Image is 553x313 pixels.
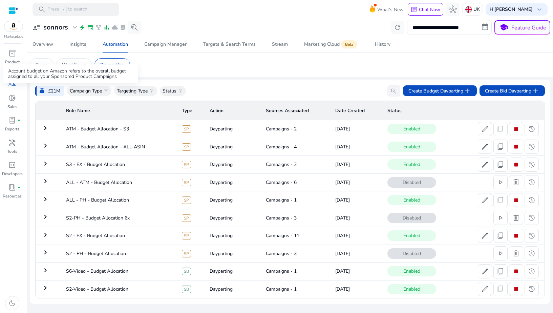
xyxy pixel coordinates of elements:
span: content_copy [496,196,505,204]
span: Enabled [387,266,436,276]
span: edit [481,196,489,204]
span: Beta [341,40,357,48]
p: Marketplace [4,34,23,39]
td: Campaigns - 6 [260,173,330,191]
div: Marketing Cloud [304,42,359,47]
span: SP [182,214,191,222]
span: family_history [95,24,102,31]
td: Campaigns - 2 [260,120,330,138]
div: Automation [103,42,128,47]
span: Enabled [387,284,436,294]
span: Disabled [387,177,436,188]
span: handyman [8,139,16,147]
p: UK [473,3,480,15]
p: Product [5,59,20,65]
td: Campaigns - 3 [260,245,330,262]
button: history [525,122,539,136]
span: content_copy [496,143,505,151]
span: expand_more [71,23,79,32]
span: dark_mode [8,299,16,307]
button: stop [509,158,523,172]
span: bar_chart [103,24,110,31]
td: Campaigns - 1 [260,191,330,209]
td: S2 - PH - Budget Allocation [61,245,177,262]
span: edit [481,161,489,169]
span: Enabled [387,124,436,134]
span: filter_alt [103,88,109,93]
mat-icon: keyboard_arrow_right [41,248,49,256]
span: refresh [394,23,402,32]
span: edit [481,232,489,240]
p: Status [163,87,176,95]
button: play_arrow [493,175,508,189]
p: Workflows [62,61,86,68]
button: content_copy [493,193,508,207]
span: lab_profile [120,24,126,31]
th: Action [204,101,260,120]
span: SB [182,286,191,293]
td: ALL - ATM - Budget Allocation [61,173,177,191]
button: refresh [391,21,404,34]
td: Dayparting [204,191,260,209]
span: add [531,87,539,95]
button: stop [509,193,523,207]
span: history [528,196,536,204]
span: SB [182,268,191,275]
img: amazon.svg [4,21,23,32]
button: delete [509,246,523,260]
button: history [525,264,539,278]
td: [DATE] [330,209,382,227]
td: ALL - PH - Budget Allocation [61,191,177,209]
button: history [525,229,539,243]
td: [DATE] [330,280,382,298]
span: history [528,178,536,186]
span: SP [182,179,191,186]
p: Chat Now [419,6,440,13]
th: Type [176,101,204,120]
p: Developers [2,171,23,177]
span: search [38,5,46,14]
td: S6-Video - Budget Allocation [61,263,177,280]
span: content_copy [496,267,505,275]
span: What's New [377,4,404,16]
span: SP [182,250,191,257]
p: Press to search [47,6,87,13]
div: Account budget on Amazon refers to the overall budget assigned to all your Sponsored Product Camp... [3,64,138,83]
span: Enabled [387,159,436,170]
span: delete [512,214,520,222]
p: Resources [3,193,22,199]
button: history [525,175,539,189]
button: history [525,211,539,225]
span: event [87,24,94,31]
p: Tools [7,148,17,154]
button: play_arrow [493,211,508,225]
span: chat [411,6,418,13]
th: Rule Name [61,101,177,120]
div: Campaign Manager [144,42,187,47]
td: Dayparting [204,263,260,280]
td: Dayparting [204,280,260,298]
mat-icon: keyboard_arrow_right [41,142,49,150]
p: Campaign Type [70,87,102,95]
span: SP [182,125,191,133]
button: edit [478,264,492,278]
span: hub [449,5,457,14]
button: content_copy [493,229,508,243]
button: Create Budget Daypartingadd [403,85,477,96]
button: history [525,282,539,296]
td: Campaigns - 1 [260,280,330,298]
span: book_4 [8,183,16,191]
th: Status [382,101,544,120]
td: S3 - EX - Budget Allocation [61,156,177,173]
button: stop [509,282,523,296]
span: search_insights [130,23,139,32]
span: Create Budget Dayparting [408,87,471,95]
td: [DATE] [330,173,382,191]
td: Campaigns - 3 [260,209,330,227]
button: content_copy [493,122,508,136]
span: stop [512,161,520,169]
p: £21M [48,87,60,95]
span: SP [182,143,191,151]
span: / [61,6,67,13]
td: [DATE] [330,245,382,262]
